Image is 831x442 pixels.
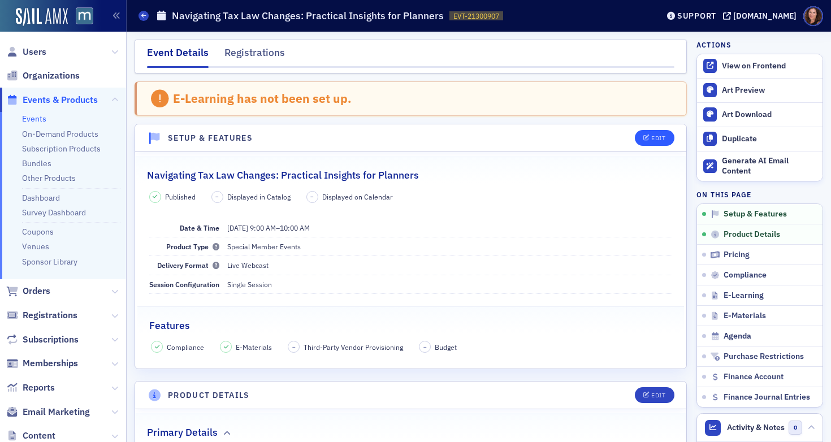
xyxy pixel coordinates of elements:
[23,357,78,370] span: Memberships
[453,11,499,21] span: EVT-21300907
[22,129,98,139] a: On-Demand Products
[23,430,55,442] span: Content
[173,91,352,106] div: E-Learning has not been set up.
[724,229,780,240] span: Product Details
[23,406,90,418] span: Email Marketing
[724,291,764,301] span: E-Learning
[6,430,55,442] a: Content
[724,372,784,382] span: Finance Account
[147,45,209,68] div: Event Details
[23,94,98,106] span: Events & Products
[22,207,86,218] a: Survey Dashboard
[696,40,732,50] h4: Actions
[224,45,285,66] div: Registrations
[724,209,787,219] span: Setup & Features
[22,257,77,267] a: Sponsor Library
[724,250,750,260] span: Pricing
[149,318,190,333] h2: Features
[227,261,269,270] span: Live Webcast
[696,189,823,200] h4: On this page
[292,343,296,351] span: –
[22,227,54,237] a: Coupons
[789,421,803,435] span: 0
[236,342,272,352] span: E-Materials
[304,342,403,352] span: Third-Party Vendor Provisioning
[651,135,665,141] div: Edit
[149,280,219,289] span: Session Configuration
[722,110,817,120] div: Art Download
[697,151,823,181] button: Generate AI Email Content
[6,357,78,370] a: Memberships
[147,425,218,440] h2: Primary Details
[23,333,79,346] span: Subscriptions
[147,168,419,183] h2: Navigating Tax Law Changes: Practical Insights for Planners
[167,342,204,352] span: Compliance
[722,61,817,71] div: View on Frontend
[310,193,314,201] span: –
[168,132,253,144] h4: Setup & Features
[6,285,50,297] a: Orders
[435,342,457,352] span: Budget
[423,343,427,351] span: –
[166,242,219,251] span: Product Type
[68,7,93,27] a: View Homepage
[724,352,804,362] span: Purchase Restrictions
[227,223,248,232] span: [DATE]
[250,223,276,232] time: 9:00 AM
[697,54,823,78] a: View on Frontend
[22,241,49,252] a: Venues
[635,387,674,403] button: Edit
[635,130,674,146] button: Edit
[6,406,90,418] a: Email Marketing
[157,261,219,270] span: Delivery Format
[677,11,716,21] div: Support
[227,242,301,251] span: Special Member Events
[6,382,55,394] a: Reports
[168,389,250,401] h4: Product Details
[723,12,800,20] button: [DOMAIN_NAME]
[722,156,817,176] div: Generate AI Email Content
[724,392,810,402] span: Finance Journal Entries
[22,114,46,124] a: Events
[322,192,393,202] span: Displayed on Calendar
[23,309,77,322] span: Registrations
[180,223,219,232] span: Date & Time
[727,422,785,434] span: Activity & Notes
[76,7,93,25] img: SailAMX
[165,192,196,202] span: Published
[6,46,46,58] a: Users
[16,8,68,26] img: SailAMX
[22,144,101,154] a: Subscription Products
[6,94,98,106] a: Events & Products
[6,333,79,346] a: Subscriptions
[733,11,797,21] div: [DOMAIN_NAME]
[227,280,272,289] span: Single Session
[697,102,823,127] a: Art Download
[803,6,823,26] span: Profile
[172,9,444,23] h1: Navigating Tax Law Changes: Practical Insights for Planners
[22,173,76,183] a: Other Products
[722,85,817,96] div: Art Preview
[23,285,50,297] span: Orders
[6,70,80,82] a: Organizations
[651,392,665,398] div: Edit
[722,134,817,144] div: Duplicate
[23,46,46,58] span: Users
[6,309,77,322] a: Registrations
[22,193,60,203] a: Dashboard
[697,127,823,151] button: Duplicate
[215,193,219,201] span: –
[724,331,751,341] span: Agenda
[724,270,767,280] span: Compliance
[724,311,766,321] span: E-Materials
[23,382,55,394] span: Reports
[23,70,80,82] span: Organizations
[227,223,310,232] span: –
[22,158,51,168] a: Bundles
[280,223,310,232] time: 10:00 AM
[227,192,291,202] span: Displayed in Catalog
[697,79,823,102] a: Art Preview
